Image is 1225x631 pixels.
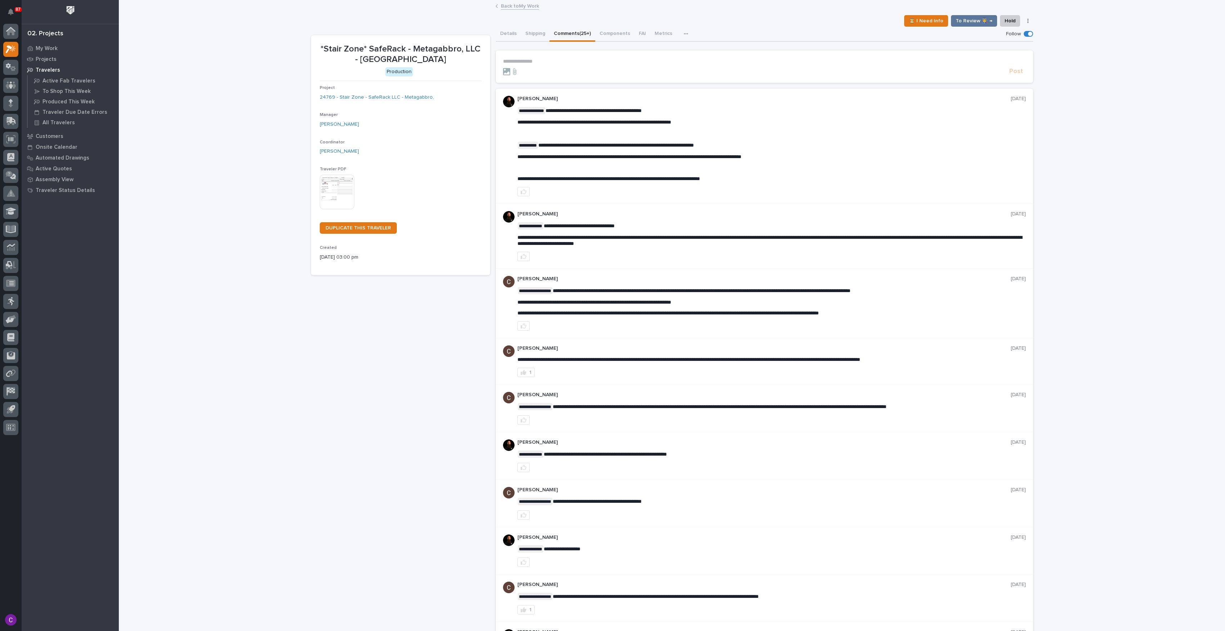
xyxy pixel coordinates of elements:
[64,4,77,17] img: Workspace Logo
[22,152,119,163] a: Automated Drawings
[517,558,530,567] button: like this post
[36,155,89,161] p: Automated Drawings
[521,27,549,42] button: Shipping
[22,142,119,152] a: Onsite Calendar
[22,43,119,54] a: My Work
[517,392,1011,398] p: [PERSON_NAME]
[951,15,997,27] button: To Review 👨‍🏭 →
[1011,276,1026,282] p: [DATE]
[1011,211,1026,217] p: [DATE]
[1011,392,1026,398] p: [DATE]
[517,321,530,331] button: like this post
[1011,439,1026,446] p: [DATE]
[22,163,119,174] a: Active Quotes
[3,612,18,627] button: users-avatar
[22,64,119,75] a: Travelers
[27,30,63,38] div: 02. Projects
[503,211,515,223] img: zmKUmRVDQjmBLfnAs97p
[503,392,515,403] img: AGNmyxaji213nCK4JzPdPN3H3CMBhXDSA2tJ_sy3UIa5=s96-c
[22,185,119,196] a: Traveler Status Details
[3,4,18,19] button: Notifications
[320,44,481,65] p: *Stair Zone* SafeRack - Metagabbro, LLC - [GEOGRAPHIC_DATA]
[36,45,58,52] p: My Work
[1011,96,1026,102] p: [DATE]
[320,86,335,90] span: Project
[517,439,1011,446] p: [PERSON_NAME]
[42,120,75,126] p: All Travelers
[650,27,677,42] button: Metrics
[503,487,515,498] img: AGNmyxaji213nCK4JzPdPN3H3CMBhXDSA2tJ_sy3UIa5=s96-c
[517,345,1011,352] p: [PERSON_NAME]
[28,117,119,127] a: All Travelers
[36,144,77,151] p: Onsite Calendar
[1005,17,1015,25] span: Hold
[385,67,413,76] div: Production
[501,1,539,10] a: Back toMy Work
[42,109,107,116] p: Traveler Due Date Errors
[634,27,650,42] button: FAI
[22,131,119,142] a: Customers
[904,15,948,27] button: ⏳ I Need Info
[320,246,337,250] span: Created
[529,370,531,375] div: 1
[36,176,73,183] p: Assembly View
[517,605,535,614] button: 1
[36,187,95,194] p: Traveler Status Details
[517,368,535,377] button: 1
[1006,31,1021,37] p: Follow
[529,607,531,612] div: 1
[517,510,530,520] button: like this post
[549,27,595,42] button: Comments (25+)
[517,534,1011,541] p: [PERSON_NAME]
[320,254,481,261] p: [DATE] 03:00 pm
[16,7,21,12] p: 87
[36,56,57,63] p: Projects
[42,78,95,84] p: Active Fab Travelers
[22,54,119,64] a: Projects
[28,97,119,107] a: Produced This Week
[1011,345,1026,352] p: [DATE]
[22,174,119,185] a: Assembly View
[956,17,992,25] span: To Review 👨‍🏭 →
[1011,487,1026,493] p: [DATE]
[9,9,18,20] div: Notifications87
[320,148,359,155] a: [PERSON_NAME]
[42,88,91,95] p: To Shop This Week
[42,99,95,105] p: Produced This Week
[517,276,1011,282] p: [PERSON_NAME]
[517,211,1011,217] p: [PERSON_NAME]
[36,133,63,140] p: Customers
[1006,67,1026,76] button: Post
[36,166,72,172] p: Active Quotes
[503,439,515,451] img: zmKUmRVDQjmBLfnAs97p
[517,463,530,472] button: like this post
[517,187,530,196] button: like this post
[28,76,119,86] a: Active Fab Travelers
[517,252,530,261] button: like this post
[496,27,521,42] button: Details
[320,113,338,117] span: Manager
[503,96,515,107] img: zmKUmRVDQjmBLfnAs97p
[320,140,345,144] span: Coordinator
[320,222,397,234] a: DUPLICATE THIS TRAVELER
[517,96,1011,102] p: [PERSON_NAME]
[28,107,119,117] a: Traveler Due Date Errors
[326,225,391,231] span: DUPLICATE THIS TRAVELER
[320,121,359,128] a: [PERSON_NAME]
[503,276,515,287] img: AGNmyxaji213nCK4JzPdPN3H3CMBhXDSA2tJ_sy3UIa5=s96-c
[909,17,943,25] span: ⏳ I Need Info
[320,167,346,171] span: Traveler PDF
[1011,534,1026,541] p: [DATE]
[503,582,515,593] img: AGNmyxaji213nCK4JzPdPN3H3CMBhXDSA2tJ_sy3UIa5=s96-c
[28,86,119,96] a: To Shop This Week
[1000,15,1020,27] button: Hold
[1009,67,1023,76] span: Post
[36,67,60,73] p: Travelers
[517,582,1011,588] p: [PERSON_NAME]
[517,487,1011,493] p: [PERSON_NAME]
[503,534,515,546] img: zmKUmRVDQjmBLfnAs97p
[595,27,634,42] button: Components
[1011,582,1026,588] p: [DATE]
[503,345,515,357] img: AGNmyxaji213nCK4JzPdPN3H3CMBhXDSA2tJ_sy3UIa5=s96-c
[517,415,530,425] button: like this post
